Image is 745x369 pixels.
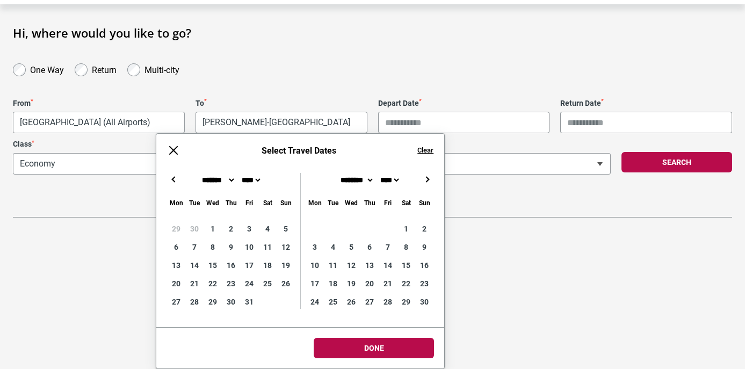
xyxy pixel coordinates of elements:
[240,256,258,274] div: 17
[415,256,433,274] div: 16
[560,99,732,108] label: Return Date
[196,112,367,133] span: Rome, Italy
[360,197,379,209] div: Thursday
[417,146,433,155] button: Clear
[317,154,610,174] span: 1 Adult
[204,197,222,209] div: Wednesday
[167,220,185,238] div: 29
[397,197,415,209] div: Saturday
[324,238,342,256] div: 4
[204,238,222,256] div: 8
[379,197,397,209] div: Friday
[191,146,407,156] h6: Select Travel Dates
[13,154,306,174] span: Economy
[185,293,204,311] div: 28
[621,152,733,172] button: Search
[13,112,185,133] span: Melbourne, Australia
[415,220,433,238] div: 2
[342,256,360,274] div: 12
[379,256,397,274] div: 14
[360,256,379,274] div: 13
[222,274,240,293] div: 23
[360,293,379,311] div: 27
[397,293,415,311] div: 29
[379,293,397,311] div: 28
[415,197,433,209] div: Sunday
[185,238,204,256] div: 7
[258,256,277,274] div: 18
[306,256,324,274] div: 10
[222,197,240,209] div: Thursday
[360,238,379,256] div: 6
[415,274,433,293] div: 23
[360,274,379,293] div: 20
[185,220,204,238] div: 30
[258,197,277,209] div: Saturday
[342,238,360,256] div: 5
[415,293,433,311] div: 30
[397,220,415,238] div: 1
[277,274,295,293] div: 26
[379,274,397,293] div: 21
[13,26,732,40] h1: Hi, where would you like to go?
[342,197,360,209] div: Wednesday
[13,99,185,108] label: From
[277,197,295,209] div: Sunday
[185,256,204,274] div: 14
[167,256,185,274] div: 13
[342,293,360,311] div: 26
[314,338,434,358] button: Done
[306,238,324,256] div: 3
[342,274,360,293] div: 19
[240,197,258,209] div: Friday
[324,274,342,293] div: 18
[144,62,179,75] label: Multi-city
[204,220,222,238] div: 1
[317,153,610,175] span: 1 Adult
[324,197,342,209] div: Tuesday
[204,274,222,293] div: 22
[13,112,184,133] span: Melbourne, Australia
[240,293,258,311] div: 31
[240,274,258,293] div: 24
[240,220,258,238] div: 3
[397,274,415,293] div: 22
[167,293,185,311] div: 27
[258,220,277,238] div: 4
[13,140,306,149] label: Class
[196,99,367,108] label: To
[167,197,185,209] div: Monday
[167,274,185,293] div: 20
[306,293,324,311] div: 24
[378,99,550,108] label: Depart Date
[222,238,240,256] div: 9
[167,238,185,256] div: 6
[222,293,240,311] div: 30
[185,197,204,209] div: Tuesday
[306,197,324,209] div: Monday
[421,173,433,186] button: →
[13,153,306,175] span: Economy
[240,238,258,256] div: 10
[258,274,277,293] div: 25
[379,238,397,256] div: 7
[92,62,117,75] label: Return
[317,140,610,149] label: Travellers
[167,173,180,186] button: ←
[277,220,295,238] div: 5
[324,256,342,274] div: 11
[277,238,295,256] div: 12
[204,256,222,274] div: 15
[196,112,367,133] span: Rome, Italy
[222,256,240,274] div: 16
[397,256,415,274] div: 15
[415,238,433,256] div: 9
[324,293,342,311] div: 25
[277,256,295,274] div: 19
[258,238,277,256] div: 11
[204,293,222,311] div: 29
[222,220,240,238] div: 2
[306,274,324,293] div: 17
[185,274,204,293] div: 21
[30,62,64,75] label: One Way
